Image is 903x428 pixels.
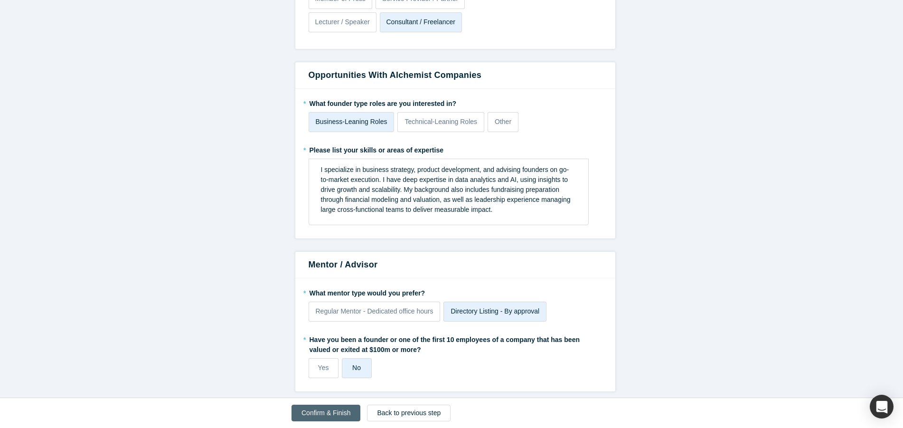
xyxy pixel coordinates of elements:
span: I specialize in business strategy, product development, and advising founders on go-to-market exe... [321,166,573,213]
p: Other [495,117,511,127]
label: What mentor type would you prefer? [309,285,602,298]
h3: Mentor / Advisor [309,258,602,271]
span: No [352,364,361,371]
p: Business-Leaning Roles [316,117,387,127]
span: Yes [318,364,329,371]
p: Lecturer / Speaker [315,17,369,27]
p: Consultant / Freelancer [386,17,455,27]
div: rdw-editor [315,162,583,218]
h3: Opportunities with Alchemist companies [309,69,602,82]
button: Confirm & Finish [292,405,360,421]
div: rdw-wrapper [309,159,589,225]
p: Technical-Leaning Roles [404,117,477,127]
label: What founder type roles are you interested in? [309,95,602,109]
span: Regular Mentor - Dedicated office hours [316,307,433,315]
span: Directory Listing - By approval [451,307,539,315]
label: Have you been a founder or one of the first 10 employees of a company that has been valued or exi... [309,332,602,355]
label: Please list your skills or areas of expertise [309,142,602,155]
button: Back to previous step [367,405,451,421]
